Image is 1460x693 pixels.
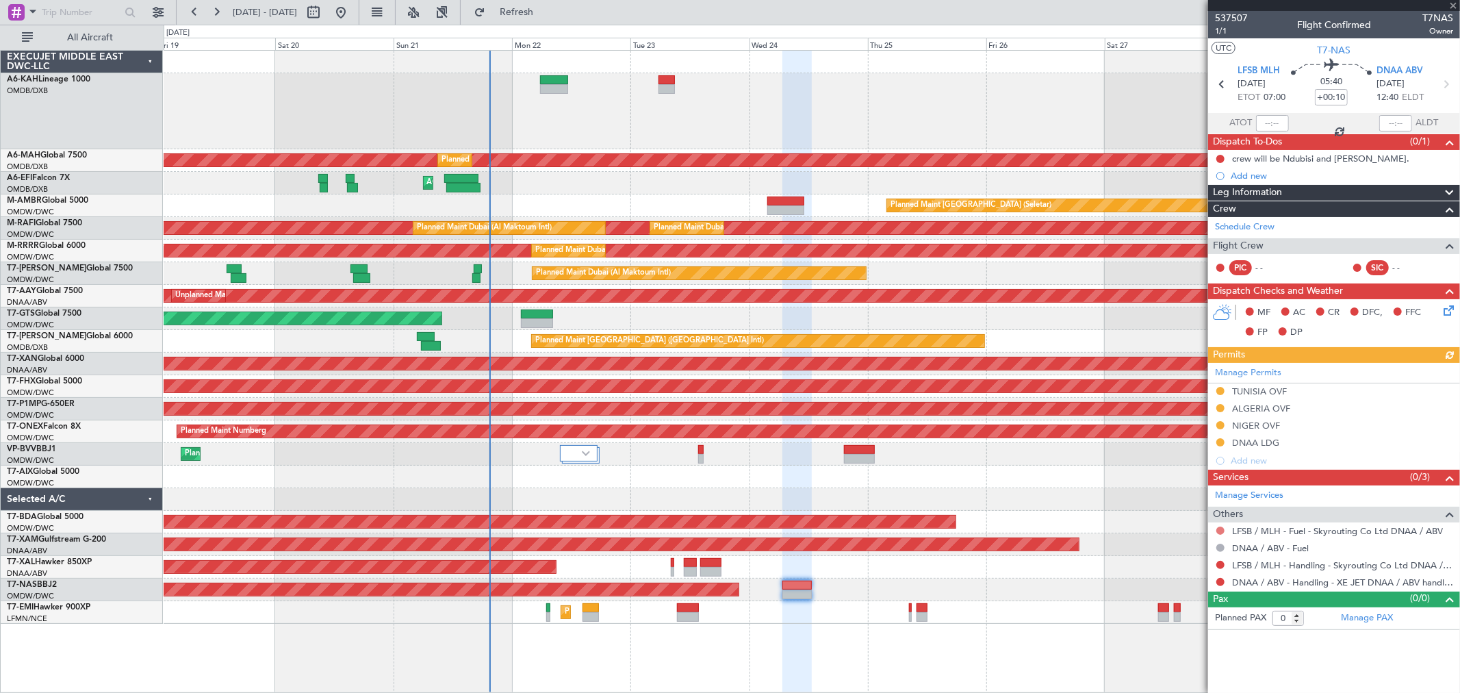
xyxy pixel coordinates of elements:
div: Planned Maint [GEOGRAPHIC_DATA] (Seletar) [891,195,1051,216]
div: Planned Maint [GEOGRAPHIC_DATA] ([GEOGRAPHIC_DATA] Intl) [535,331,764,351]
a: DNAA/ABV [7,546,47,556]
a: OMDW/DWC [7,229,54,240]
span: T7-EMI [7,603,34,612]
span: T7-FHX [7,377,36,386]
a: OMDW/DWC [7,388,54,398]
span: ALDT [1416,116,1438,130]
span: Dispatch Checks and Weather [1213,283,1343,299]
span: All Aircraft [36,33,144,42]
div: SIC [1366,260,1389,275]
a: OMDW/DWC [7,207,54,217]
div: Sat 20 [275,38,394,50]
a: OMDW/DWC [7,410,54,420]
span: T7-XAL [7,558,35,566]
div: Planned Maint Nurnberg [181,421,266,442]
span: T7-[PERSON_NAME] [7,332,86,340]
a: T7-ONEXFalcon 8X [7,423,81,431]
a: OMDB/DXB [7,342,48,353]
span: [DATE] [1376,77,1405,91]
a: DNAA/ABV [7,297,47,307]
div: Fri 26 [986,38,1105,50]
span: 1/1 [1215,25,1248,37]
span: Pax [1213,592,1228,607]
span: [DATE] [1238,77,1266,91]
input: Trip Number [42,2,120,23]
a: T7-BDAGlobal 5000 [7,513,84,521]
span: DP [1290,326,1303,340]
span: M-RRRR [7,242,39,250]
span: 537507 [1215,11,1248,25]
div: Planned Maint Dubai (Al Maktoum Intl) [536,263,671,283]
a: VP-BVVBBJ1 [7,445,56,453]
button: All Aircraft [15,27,149,49]
a: OMDB/DXB [7,86,48,96]
span: DFC, [1362,306,1383,320]
a: OMDW/DWC [7,455,54,466]
a: OMDB/DXB [7,184,48,194]
a: Manage PAX [1341,612,1393,625]
div: Planned Maint Dubai (Al Maktoum Intl) [535,240,670,261]
a: T7-FHXGlobal 5000 [7,377,82,386]
a: T7-[PERSON_NAME]Global 7500 [7,264,133,273]
span: (0/3) [1411,470,1431,484]
span: T7-AIX [7,468,33,476]
a: Schedule Crew [1215,220,1275,234]
a: T7-AAYGlobal 7500 [7,287,83,295]
span: FFC [1405,306,1421,320]
span: MF [1257,306,1270,320]
a: T7-P1MPG-650ER [7,400,75,408]
span: T7-P1MP [7,400,41,408]
div: Planned Maint [GEOGRAPHIC_DATA] ([GEOGRAPHIC_DATA] Intl) [441,150,670,171]
span: DNAA ABV [1376,64,1423,78]
span: ELDT [1402,91,1424,105]
div: AOG Maint [427,173,467,193]
div: Wed 24 [750,38,868,50]
span: FP [1257,326,1268,340]
div: crew will be Ndubisi and [PERSON_NAME]. [1232,153,1409,164]
div: Planned Maint Dubai (Al Maktoum Intl) [185,444,320,464]
span: CR [1328,306,1340,320]
span: M-RAFI [7,219,36,227]
a: DNAA / ABV - Handling - XE JET DNAA / ABV handling [1232,577,1453,588]
span: T7-NAS [7,581,37,589]
span: (0/0) [1411,591,1431,605]
a: OMDW/DWC [7,320,54,330]
a: DNAA/ABV [7,568,47,579]
span: Dispatch To-Dos [1213,134,1282,150]
span: AC [1293,306,1305,320]
span: 07:00 [1264,91,1286,105]
a: M-RAFIGlobal 7500 [7,219,82,227]
span: A6-KAH [7,75,38,84]
span: T7-NAS [1318,43,1351,58]
span: A6-MAH [7,151,40,160]
div: Planned Maint Dubai (Al Maktoum Intl) [417,218,552,238]
span: Flight Crew [1213,238,1264,254]
div: Flight Confirmed [1297,18,1371,33]
img: arrow-gray.svg [582,451,590,456]
a: OMDW/DWC [7,433,54,443]
div: Mon 22 [512,38,630,50]
a: T7-AIXGlobal 5000 [7,468,79,476]
a: OMDW/DWC [7,523,54,533]
a: OMDW/DWC [7,275,54,285]
span: T7-XAM [7,535,38,544]
label: Planned PAX [1215,612,1266,625]
button: UTC [1212,42,1235,54]
a: LFSB / MLH - Handling - Skyrouting Co Ltd DNAA / ABV [1232,559,1453,571]
a: T7-GTSGlobal 7500 [7,310,81,318]
span: Leg Information [1213,185,1282,201]
span: M-AMBR [7,197,42,205]
div: Planned Maint Dubai (Al Maktoum Intl) [654,218,789,238]
a: T7-XAMGulfstream G-200 [7,535,106,544]
a: T7-XALHawker 850XP [7,558,92,566]
a: A6-MAHGlobal 7500 [7,151,87,160]
span: LFSB MLH [1238,64,1281,78]
a: M-RRRRGlobal 6000 [7,242,86,250]
span: A6-EFI [7,174,32,182]
span: T7-XAN [7,355,38,363]
span: Services [1213,470,1248,486]
div: PIC [1229,260,1252,275]
span: Refresh [488,8,546,17]
div: Unplanned Maint [GEOGRAPHIC_DATA] (Al Maktoum Intl) [175,286,378,306]
div: [DATE] [166,27,190,39]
